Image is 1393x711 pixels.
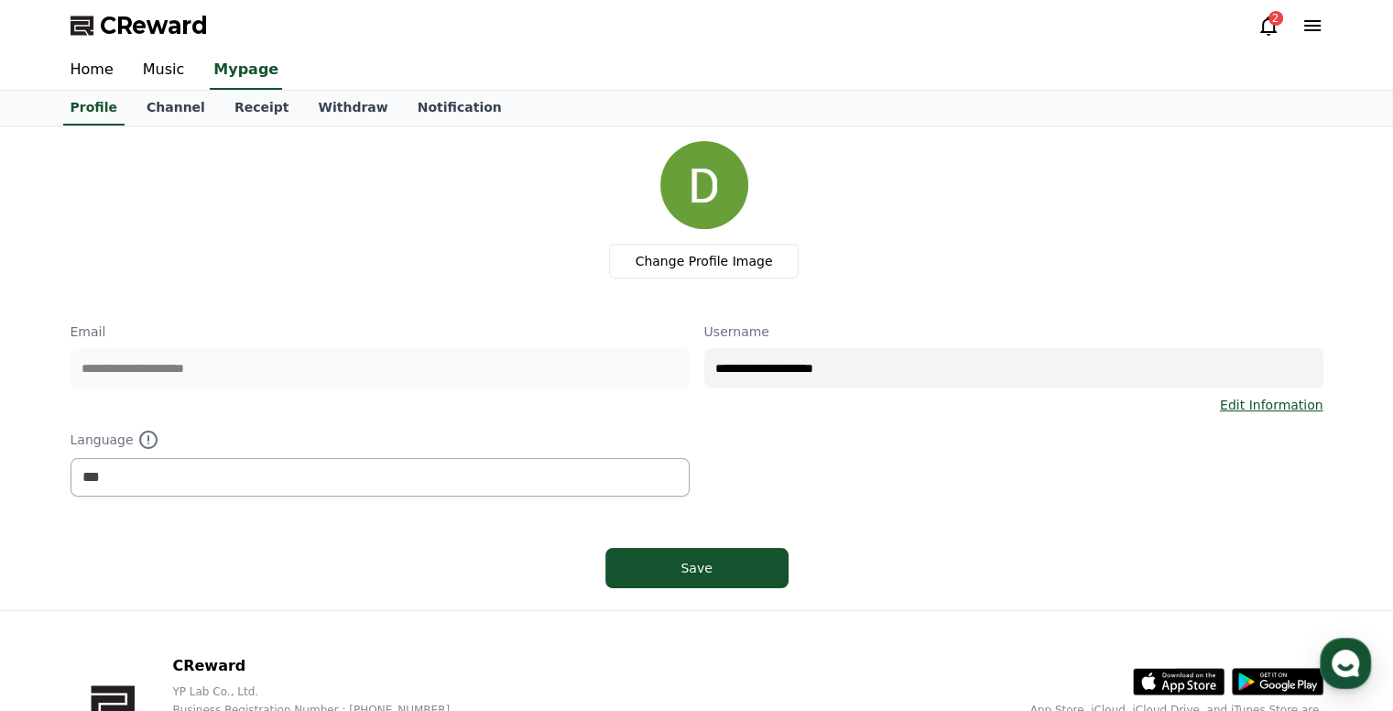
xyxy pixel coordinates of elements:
[47,586,79,601] span: Home
[132,91,220,126] a: Channel
[71,323,690,341] p: Email
[642,559,752,577] div: Save
[71,429,690,451] p: Language
[220,91,304,126] a: Receipt
[704,323,1323,341] p: Username
[71,11,208,40] a: CReward
[100,11,208,40] span: CReward
[121,559,236,605] a: Messages
[1220,396,1323,414] a: Edit Information
[172,655,479,677] p: CReward
[303,91,402,126] a: Withdraw
[1257,15,1279,37] a: 2
[152,587,206,602] span: Messages
[128,51,200,90] a: Music
[1268,11,1283,26] div: 2
[271,586,316,601] span: Settings
[605,548,789,588] button: Save
[236,559,352,605] a: Settings
[5,559,121,605] a: Home
[210,51,282,90] a: Mypage
[660,141,748,229] img: profile_image
[63,91,125,126] a: Profile
[56,51,128,90] a: Home
[403,91,517,126] a: Notification
[172,684,479,699] p: YP Lab Co., Ltd.
[609,244,800,279] label: Change Profile Image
